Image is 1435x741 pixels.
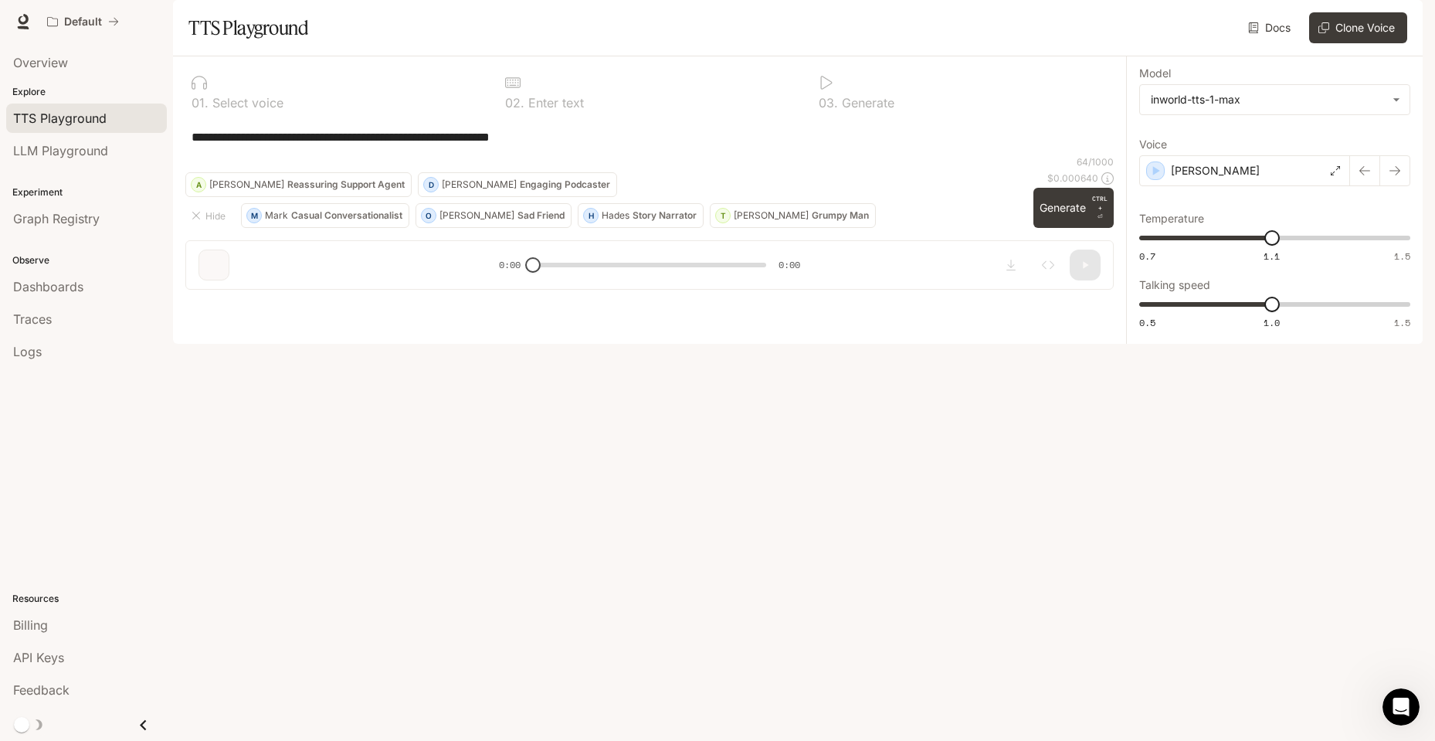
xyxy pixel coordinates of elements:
p: Default [64,15,102,29]
div: inworld-tts-1-max [1151,92,1385,107]
div: inworld-tts-1-max [1140,85,1410,114]
p: Generate [838,97,894,109]
p: Model [1139,68,1171,79]
span: 0.5 [1139,316,1155,329]
span: 1.5 [1394,250,1410,263]
a: Docs [1245,12,1297,43]
p: 0 2 . [505,97,524,109]
span: 1.1 [1264,250,1280,263]
p: ⏎ [1092,194,1108,222]
p: [PERSON_NAME] [209,180,284,189]
button: HHadesStory Narrator [578,203,704,228]
button: A[PERSON_NAME]Reassuring Support Agent [185,172,412,197]
p: Enter text [524,97,584,109]
button: All workspaces [40,6,126,37]
div: H [584,203,598,228]
p: Grumpy Man [812,211,869,220]
p: Engaging Podcaster [520,180,610,189]
p: Hades [602,211,629,220]
button: Hide [185,203,235,228]
p: 64 / 1000 [1077,155,1114,168]
div: A [192,172,205,197]
p: [PERSON_NAME] [1171,163,1260,178]
button: O[PERSON_NAME]Sad Friend [416,203,572,228]
p: Sad Friend [517,211,565,220]
p: [PERSON_NAME] [734,211,809,220]
p: Voice [1139,139,1167,150]
p: $ 0.000640 [1047,172,1098,185]
p: Casual Conversationalist [291,211,402,220]
iframe: Intercom live chat [1382,688,1420,726]
p: Story Narrator [633,211,697,220]
p: Talking speed [1139,280,1210,291]
span: 0.7 [1139,250,1155,263]
p: 0 1 . [192,97,209,109]
p: Reassuring Support Agent [287,180,405,189]
div: D [424,172,438,197]
button: MMarkCasual Conversationalist [241,203,409,228]
h1: TTS Playground [188,12,308,43]
p: Temperature [1139,213,1204,224]
button: D[PERSON_NAME]Engaging Podcaster [418,172,617,197]
p: Select voice [209,97,283,109]
span: 1.0 [1264,316,1280,329]
div: T [716,203,730,228]
p: CTRL + [1092,194,1108,212]
p: 0 3 . [819,97,838,109]
p: [PERSON_NAME] [442,180,517,189]
div: O [422,203,436,228]
p: Mark [265,211,288,220]
div: M [247,203,261,228]
button: T[PERSON_NAME]Grumpy Man [710,203,876,228]
p: [PERSON_NAME] [439,211,514,220]
button: Clone Voice [1309,12,1407,43]
button: GenerateCTRL +⏎ [1033,188,1114,228]
span: 1.5 [1394,316,1410,329]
